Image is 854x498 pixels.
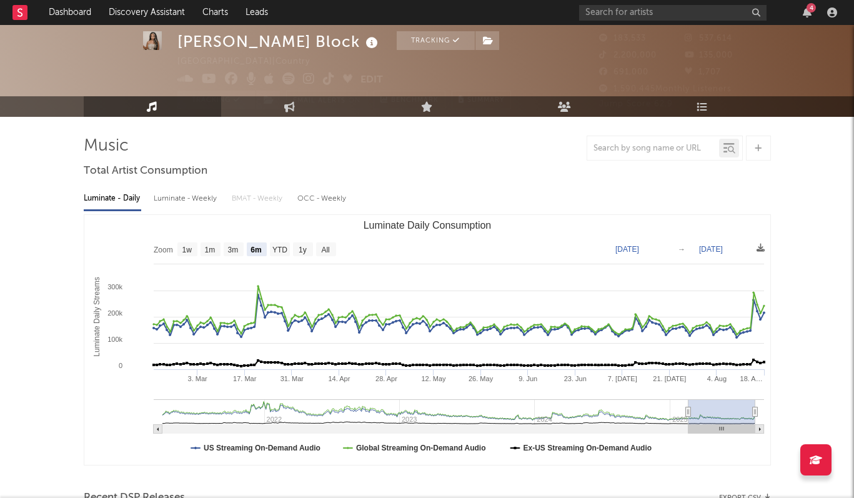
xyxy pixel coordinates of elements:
span: 1,590,445 Monthly Listeners [599,85,732,93]
text: 100k [107,336,122,343]
text: Ex-US Streaming On-Demand Audio [523,444,652,452]
button: 4 [803,7,812,17]
button: Summary [452,91,511,109]
span: Total Artist Consumption [84,164,207,179]
text: 23. Jun [564,375,586,382]
text: [DATE] [699,245,723,254]
text: US Streaming On-Demand Audio [204,444,320,452]
div: [GEOGRAPHIC_DATA] | Country [177,54,324,69]
text: 6m [251,246,261,254]
text: 7. [DATE] [607,375,637,382]
div: OCC - Weekly [297,188,347,209]
span: 537,614 [685,34,732,42]
div: Luminate - Weekly [154,188,219,209]
span: Benchmark [391,93,439,108]
input: Search by song name or URL [587,144,719,154]
text: 9. Jun [519,375,537,382]
text: 14. Apr [328,375,350,382]
button: Tracking [177,91,256,109]
text: 200k [107,309,122,317]
div: [PERSON_NAME] Block [177,31,381,52]
span: 183,533 [599,34,646,42]
div: 4 [807,3,816,12]
text: 26. May [469,375,494,382]
text: 4. Aug [707,375,726,382]
text: Zoom [154,246,173,254]
text: All [321,246,329,254]
button: Edit [360,72,383,88]
text: → [678,245,685,254]
text: 0 [118,362,122,369]
span: 2,200,000 [599,51,657,59]
text: 28. Apr [375,375,397,382]
text: 31. Mar [280,375,304,382]
text: 1w [182,246,192,254]
span: 691,000 [599,68,648,76]
a: Benchmark [374,91,445,109]
text: 18. A… [740,375,762,382]
text: 3. Mar [187,375,207,382]
text: 12. May [421,375,446,382]
div: Luminate - Daily [84,188,141,209]
text: 1m [204,246,215,254]
text: 1y [299,246,307,254]
text: 17. Mar [233,375,257,382]
text: [DATE] [615,245,639,254]
svg: Luminate Daily Consumption [84,215,770,465]
text: 300k [107,283,122,291]
text: 21. [DATE] [653,375,686,382]
button: Tracking [397,31,475,50]
input: Search for artists [579,5,767,21]
text: Luminate Daily Streams [92,277,101,356]
text: Luminate Daily Consumption [363,220,491,231]
text: 3m [227,246,238,254]
span: 135,000 [685,51,733,59]
span: 1,707 [685,68,721,76]
text: YTD [272,246,287,254]
button: Email AlertsOn [286,91,367,109]
text: Global Streaming On-Demand Audio [355,444,485,452]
